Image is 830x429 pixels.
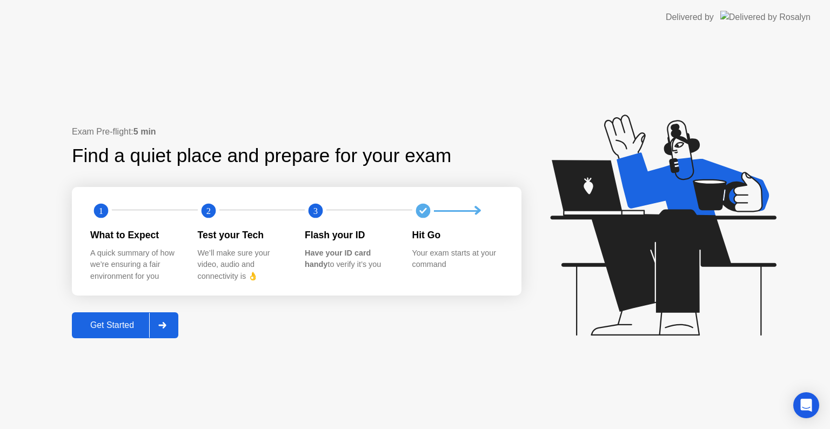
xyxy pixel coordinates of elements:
div: Open Intercom Messenger [793,392,819,418]
img: Delivered by Rosalyn [720,11,811,23]
div: Exam Pre-flight: [72,125,521,138]
div: What to Expect [90,228,180,242]
text: 1 [99,206,103,216]
div: Find a quiet place and prepare for your exam [72,142,453,170]
b: Have your ID card handy [305,249,371,269]
div: Get Started [75,320,149,330]
div: We’ll make sure your video, audio and connectivity is 👌 [198,247,288,283]
div: to verify it’s you [305,247,395,271]
text: 3 [313,206,318,216]
div: Flash your ID [305,228,395,242]
div: A quick summary of how we’re ensuring a fair environment for you [90,247,180,283]
button: Get Started [72,312,178,338]
text: 2 [206,206,210,216]
b: 5 min [133,127,156,136]
div: Your exam starts at your command [412,247,503,271]
div: Delivered by [666,11,714,24]
div: Hit Go [412,228,503,242]
div: Test your Tech [198,228,288,242]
